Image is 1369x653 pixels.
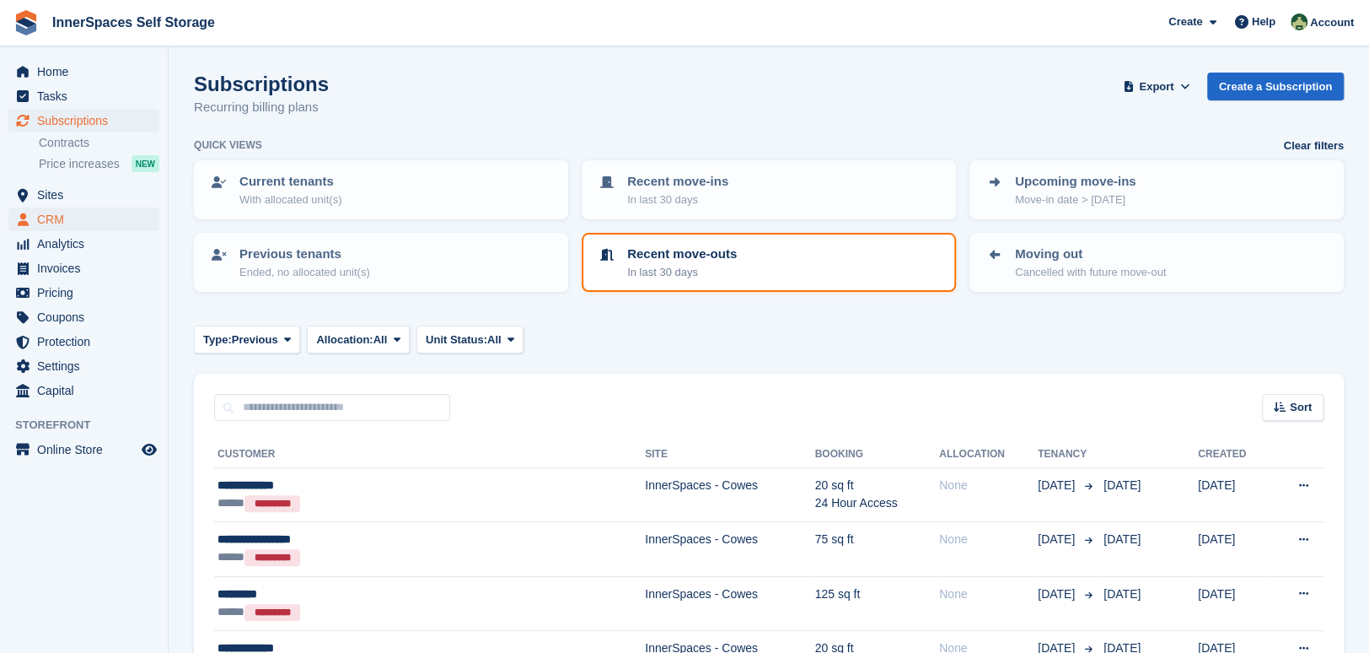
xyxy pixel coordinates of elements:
span: Pricing [37,281,138,305]
span: CRM [37,208,138,231]
span: [DATE] [1038,477,1078,494]
th: Tenancy [1038,441,1097,468]
th: Customer [214,441,645,468]
th: Site [645,441,814,468]
h6: Quick views [194,138,262,153]
td: [DATE] [1198,522,1270,576]
a: menu [8,305,159,329]
a: menu [8,354,159,378]
span: Storefront [15,417,168,434]
td: [DATE] [1198,576,1270,630]
p: Recent move-outs [627,245,737,264]
p: Ended, no allocated unit(s) [239,264,370,281]
a: InnerSpaces Self Storage [46,8,222,36]
span: Account [1310,14,1354,31]
span: Unit Status: [426,332,487,348]
a: menu [8,281,159,305]
button: Type: Previous [194,326,300,353]
p: Cancelled with future move-out [1015,264,1166,281]
span: Invoices [37,256,138,280]
p: With allocated unit(s) [239,192,341,208]
div: None [939,531,1038,548]
button: Export [1119,73,1194,100]
a: Recent move-outs In last 30 days [583,235,954,290]
span: Analytics [37,232,138,256]
th: Allocation [939,441,1038,468]
p: Recent move-ins [627,172,728,192]
td: 125 sq ft [814,576,939,630]
a: menu [8,379,159,402]
p: In last 30 days [627,192,728,208]
span: Help [1252,13,1275,30]
span: Settings [37,354,138,378]
th: Booking [814,441,939,468]
span: [DATE] [1103,532,1141,546]
td: InnerSpaces - Cowes [645,576,814,630]
span: Type: [203,332,232,348]
a: Create a Subscription [1207,73,1344,100]
span: Tasks [37,84,138,108]
a: menu [8,232,159,256]
p: Move-in date > [DATE] [1015,192,1135,208]
a: Contracts [39,135,159,151]
td: 20 sq ft 24 Hour Access [814,468,939,522]
span: [DATE] [1038,531,1078,548]
th: Created [1198,441,1270,468]
span: Subscriptions [37,109,138,132]
p: In last 30 days [627,264,737,281]
td: [DATE] [1198,468,1270,522]
div: None [939,586,1038,603]
a: menu [8,256,159,280]
a: Clear filters [1283,138,1344,154]
span: Sort [1290,399,1312,416]
a: Previous tenants Ended, no allocated unit(s) [196,235,566,290]
a: menu [8,109,159,132]
td: InnerSpaces - Cowes [645,522,814,576]
span: [DATE] [1103,587,1141,601]
a: menu [8,84,159,108]
td: InnerSpaces - Cowes [645,468,814,522]
p: Upcoming move-ins [1015,172,1135,192]
a: Recent move-ins In last 30 days [583,162,954,218]
button: Allocation: All [307,326,410,353]
div: NEW [132,155,159,172]
span: All [487,332,502,348]
span: [DATE] [1038,586,1078,603]
span: Protection [37,330,138,353]
span: All [373,332,388,348]
h1: Subscriptions [194,73,329,95]
p: Current tenants [239,172,341,192]
p: Previous tenants [239,245,370,264]
div: None [939,477,1038,494]
img: Paula Amey [1291,13,1307,30]
span: Create [1168,13,1202,30]
button: Unit Status: All [416,326,523,353]
span: Price increases [39,156,120,172]
span: Export [1139,78,1173,95]
span: Allocation: [316,332,373,348]
span: Online Store [37,438,138,461]
a: Preview store [139,440,159,460]
a: Moving out Cancelled with future move-out [971,235,1342,290]
p: Moving out [1015,245,1166,264]
a: menu [8,438,159,461]
a: menu [8,60,159,84]
span: Sites [37,183,138,207]
img: stora-icon-8386f47178a22dfd0bd8f6a31ec36ba5ce8667c1dd55bd0f319d3a0aa187defe.svg [13,10,39,35]
span: Coupons [37,305,138,329]
td: 75 sq ft [814,522,939,576]
p: Recurring billing plans [194,98,329,117]
a: menu [8,208,159,231]
a: menu [8,330,159,353]
span: Capital [37,379,138,402]
span: Previous [232,332,278,348]
a: menu [8,183,159,207]
span: [DATE] [1103,478,1141,492]
span: Home [37,60,138,84]
a: Price increases NEW [39,154,159,173]
a: Current tenants With allocated unit(s) [196,162,566,218]
a: Upcoming move-ins Move-in date > [DATE] [971,162,1342,218]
